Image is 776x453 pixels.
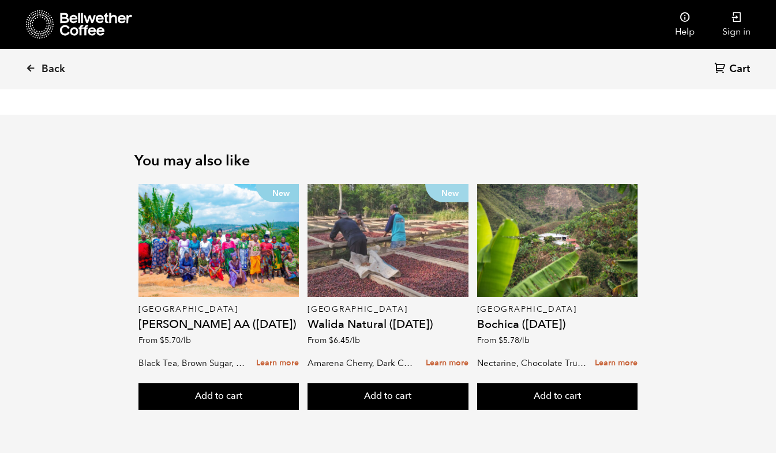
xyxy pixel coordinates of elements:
a: New [308,184,468,297]
p: Nectarine, Chocolate Truffle, Brown Sugar [477,354,586,372]
h2: You may also like [134,152,642,169]
p: New [256,184,299,202]
p: [GEOGRAPHIC_DATA] [138,305,299,314]
span: From [477,335,530,346]
bdi: 5.78 [498,335,530,346]
span: /lb [350,335,360,346]
span: $ [329,335,333,346]
p: [GEOGRAPHIC_DATA] [477,305,638,314]
span: Back [42,62,65,76]
bdi: 6.45 [329,335,360,346]
button: Add to cart [477,383,638,410]
p: Amarena Cherry, Dark Chocolate, Hibiscus [308,354,417,372]
a: Learn more [595,351,638,376]
a: Cart [714,62,753,77]
span: Cart [729,62,750,76]
h4: [PERSON_NAME] AA ([DATE]) [138,319,299,330]
p: Black Tea, Brown Sugar, Gooseberry [138,354,248,372]
button: Add to cart [308,383,468,410]
p: [GEOGRAPHIC_DATA] [308,305,468,314]
a: New [138,184,299,297]
bdi: 5.70 [160,335,191,346]
span: From [308,335,360,346]
h4: Walida Natural ([DATE]) [308,319,468,330]
span: $ [498,335,503,346]
button: Add to cart [138,383,299,410]
p: New [425,184,468,202]
a: Learn more [426,351,468,376]
h4: Bochica ([DATE]) [477,319,638,330]
span: /lb [519,335,530,346]
span: $ [160,335,164,346]
span: /lb [181,335,191,346]
a: Learn more [256,351,299,376]
span: From [138,335,191,346]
